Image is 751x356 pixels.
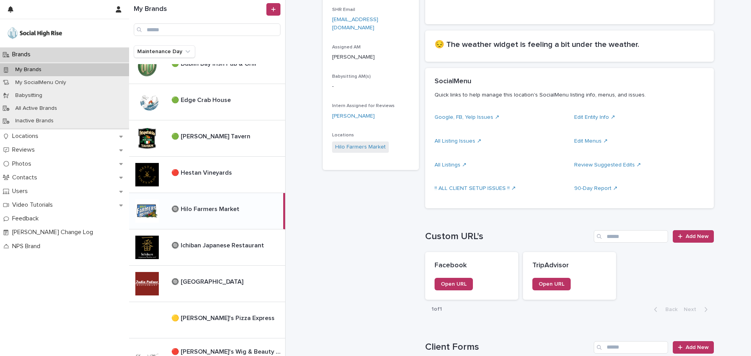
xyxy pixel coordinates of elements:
[539,281,564,287] span: Open URL
[574,114,615,120] a: Edit Entity Info ↗
[673,341,714,354] a: Add New
[129,48,285,84] a: 🟢 Dublin Bay Irish Pub & Grill🟢 Dublin Bay Irish Pub & Grill
[435,278,473,290] a: Open URL
[9,243,47,250] p: NPS Brand
[441,281,467,287] span: Open URL
[425,300,448,319] p: 1 of 1
[594,230,668,243] input: Search
[129,157,285,193] a: 🔴 Hestan Vineyards🔴 Hestan Vineyards
[129,84,285,120] a: 🟢 Edge Crab House🟢 Edge Crab House
[129,266,285,302] a: 🔘 [GEOGRAPHIC_DATA]🔘 [GEOGRAPHIC_DATA]
[171,240,266,249] p: 🔘 Ichiban Japanese Restaurant
[681,306,714,313] button: Next
[435,261,509,270] p: Facebook
[134,23,280,36] input: Search
[574,162,641,168] a: Review Suggested Edits ↗
[171,277,245,286] p: 🔘 [GEOGRAPHIC_DATA]
[435,91,701,98] p: Quick links to help manage this location's SocialMenu listing info, menus, and issues.
[435,138,482,144] a: All Listing Issues ↗
[129,302,285,338] a: 🟡 [PERSON_NAME]'s Pizza Express🟡 [PERSON_NAME]'s Pizza Express
[9,79,72,86] p: My SocialMenu Only
[9,51,37,58] p: Brands
[332,104,395,108] span: Intern Assigned for Reviews
[332,17,378,30] a: [EMAIL_ADDRESS][DOMAIN_NAME]
[425,231,591,242] h1: Custom URL's
[171,95,232,104] p: 🟢 Edge Crab House
[661,307,677,312] span: Back
[171,204,241,213] p: 🔘 Hilo Farmers Market
[9,132,45,140] p: Locations
[6,25,63,41] img: o5DnuTxEQV6sW9jFYBBf
[532,278,571,290] a: Open URL
[684,307,701,312] span: Next
[686,345,709,350] span: Add New
[129,193,285,229] a: 🔘 Hilo Farmers Market🔘 Hilo Farmers Market
[9,146,41,154] p: Reviews
[171,168,234,177] p: 🔴 Hestan Vineyards
[673,230,714,243] a: Add New
[129,229,285,266] a: 🔘 Ichiban Japanese Restaurant🔘 Ichiban Japanese Restaurant
[332,53,410,61] p: [PERSON_NAME]
[9,229,99,236] p: [PERSON_NAME] Change Log
[335,143,386,151] a: Hilo Farmers Market
[134,45,195,58] button: Maintenance Day
[332,133,354,138] span: Locations
[9,92,49,99] p: Babysitting
[523,252,616,300] a: TripAdvisorOpen URL
[9,174,43,181] p: Contacts
[171,131,252,140] p: 🟢 [PERSON_NAME] Tavern
[9,160,38,168] p: Photos
[532,261,607,270] p: TripAdvisor
[171,347,284,356] p: 🔴 Laura's Wig & Beauty Supply and Salon
[9,105,63,112] p: All Active Brands
[435,77,471,86] h2: SocialMenu
[425,252,518,300] a: FacebookOpen URL
[9,188,34,195] p: Users
[9,201,59,209] p: Video Tutorials
[574,138,608,144] a: Edit Menus ↗
[686,234,709,239] span: Add New
[332,82,410,91] p: -
[435,162,467,168] a: All Listings ↗
[332,45,361,50] span: Assigned AM
[9,215,45,222] p: Feedback
[574,186,618,191] a: 90-Day Report ↗
[129,120,285,157] a: 🟢 [PERSON_NAME] Tavern🟢 [PERSON_NAME] Tavern
[425,342,591,353] h1: Client Forms
[134,5,265,14] h1: My Brands
[594,341,668,354] input: Search
[435,40,704,49] h2: 😔 The weather widget is feeling a bit under the weather.
[171,313,276,322] p: 🟡 [PERSON_NAME]'s Pizza Express
[648,306,681,313] button: Back
[9,66,48,73] p: My Brands
[332,74,371,79] span: Babysitting AM(s)
[332,112,375,120] a: [PERSON_NAME]
[9,118,60,124] p: Inactive Brands
[435,114,499,120] a: Google, FB, Yelp Issues ↗
[435,186,516,191] a: !! ALL CLIENT SETUP ISSUES !! ↗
